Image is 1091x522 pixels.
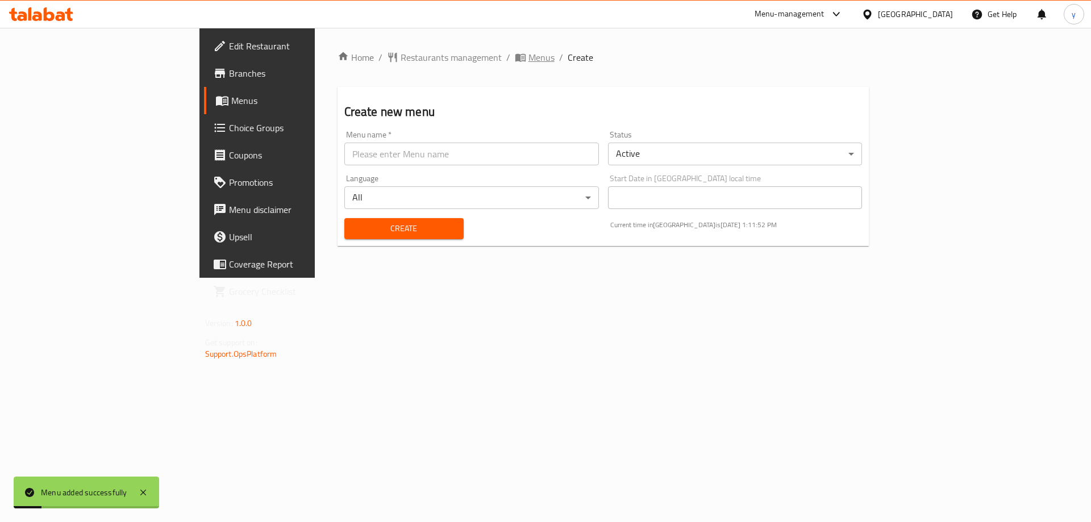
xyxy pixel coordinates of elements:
[1072,8,1076,20] span: y
[344,103,863,120] h2: Create new menu
[229,257,373,271] span: Coverage Report
[344,186,599,209] div: All
[528,51,555,64] span: Menus
[338,51,869,64] nav: breadcrumb
[344,143,599,165] input: Please enter Menu name
[506,51,510,64] li: /
[229,230,373,244] span: Upsell
[610,220,863,230] p: Current time in [GEOGRAPHIC_DATA] is [DATE] 1:11:52 PM
[205,346,277,361] a: Support.OpsPlatform
[878,8,953,20] div: [GEOGRAPHIC_DATA]
[41,486,127,499] div: Menu added successfully
[205,335,257,350] span: Get support on:
[204,32,382,60] a: Edit Restaurant
[205,316,233,331] span: Version:
[559,51,563,64] li: /
[204,196,382,223] a: Menu disclaimer
[229,148,373,162] span: Coupons
[229,39,373,53] span: Edit Restaurant
[229,203,373,216] span: Menu disclaimer
[229,176,373,189] span: Promotions
[204,169,382,196] a: Promotions
[515,51,555,64] a: Menus
[229,66,373,80] span: Branches
[204,114,382,141] a: Choice Groups
[229,121,373,135] span: Choice Groups
[755,7,825,21] div: Menu-management
[204,87,382,114] a: Menus
[401,51,502,64] span: Restaurants management
[353,222,455,236] span: Create
[235,316,252,331] span: 1.0.0
[204,250,382,278] a: Coverage Report
[231,94,373,107] span: Menus
[387,51,502,64] a: Restaurants management
[344,218,464,239] button: Create
[204,223,382,250] a: Upsell
[229,285,373,298] span: Grocery Checklist
[204,141,382,169] a: Coupons
[608,143,863,165] div: Active
[204,60,382,87] a: Branches
[204,278,382,305] a: Grocery Checklist
[568,51,593,64] span: Create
